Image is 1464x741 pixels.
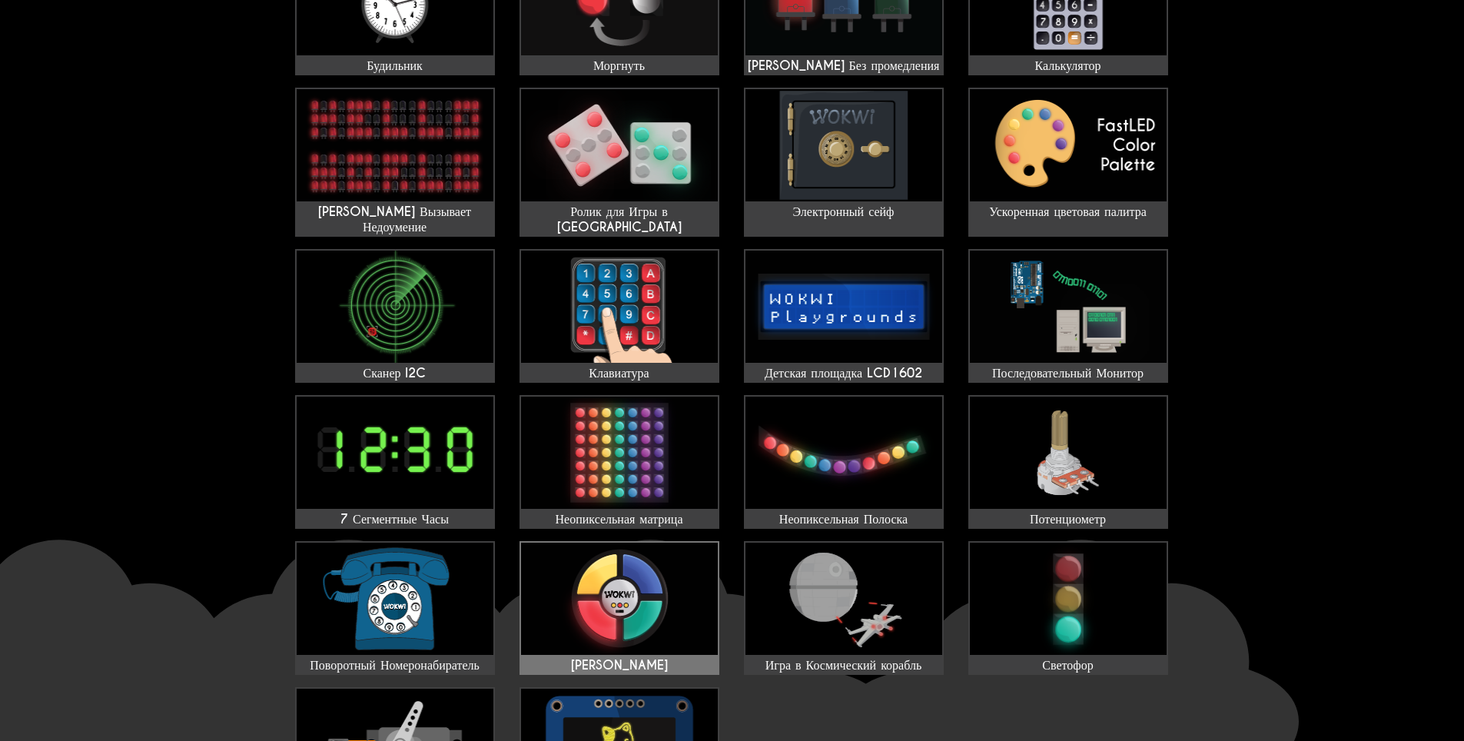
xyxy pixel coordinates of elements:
ya-tr-span: Клавиатура [589,365,649,381]
img: Поворотный Номеронабиратель [297,543,493,655]
ya-tr-span: Детская площадка LCD1602 [765,365,922,381]
a: Неопиксельная Полоска [744,395,944,529]
ya-tr-span: [PERSON_NAME] [571,657,668,673]
img: Потенциометр [970,397,1167,509]
ya-tr-span: Ролик для Игры в [GEOGRAPHIC_DATA] [557,204,682,235]
img: Сканер I2C [297,251,493,363]
ya-tr-span: [PERSON_NAME] Вызывает Недоумение [318,204,471,235]
ya-tr-span: 7 Сегментные Часы [340,511,449,527]
a: [PERSON_NAME] Вызывает Недоумение [295,88,495,237]
img: Саймон Гейм [521,543,718,655]
a: Последовательный Монитор [968,249,1168,383]
ya-tr-span: Моргнуть [593,58,645,74]
a: [PERSON_NAME] [520,541,719,675]
img: Неопиксельная матрица [521,397,718,509]
img: Игра в Космический корабль [745,543,942,655]
a: Сканер I2C [295,249,495,383]
ya-tr-span: Неопиксельная Полоска [779,511,908,527]
img: Чарли Вызывает Недоумение [297,89,493,201]
a: Светофор [968,541,1168,675]
a: Клавиатура [520,249,719,383]
ya-tr-span: Игра в Космический корабль [765,657,921,673]
img: 7 Сегментные Часы [297,397,493,509]
ya-tr-span: Сканер I2C [364,365,427,381]
img: Клавиатура [521,251,718,363]
a: Детская площадка LCD1602 [744,249,944,383]
ya-tr-span: Калькулятор [1035,58,1101,74]
a: Ролик для Игры в [GEOGRAPHIC_DATA] [520,88,719,237]
img: Электронный сейф [745,89,942,201]
a: 7 Сегментные Часы [295,395,495,529]
a: Ускоренная цветовая палитра [968,88,1168,237]
ya-tr-span: Электронный сейф [793,204,895,220]
ya-tr-span: Поворотный Номеронабиратель [310,657,480,673]
a: Потенциометр [968,395,1168,529]
ya-tr-span: Неопиксельная матрица [556,511,683,527]
ya-tr-span: Будильник [367,58,423,74]
img: Детская площадка LCD1602 [745,251,942,363]
img: Ускоренная цветовая палитра [970,89,1167,201]
a: Неопиксельная матрица [520,395,719,529]
img: Неопиксельная Полоска [745,397,942,509]
img: Светофор [970,543,1167,655]
ya-tr-span: Ускоренная цветовая палитра [989,204,1147,220]
ya-tr-span: Потенциометр [1030,511,1106,527]
img: Последовательный Монитор [970,251,1167,363]
a: Игра в Космический корабль [744,541,944,675]
ya-tr-span: Последовательный Монитор [992,365,1144,381]
ya-tr-span: [PERSON_NAME] Без промедления [748,58,940,74]
img: Ролик для Игры в Кости [521,89,718,201]
a: Поворотный Номеронабиратель [295,541,495,675]
a: Электронный сейф [744,88,944,237]
ya-tr-span: Светофор [1042,657,1093,673]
